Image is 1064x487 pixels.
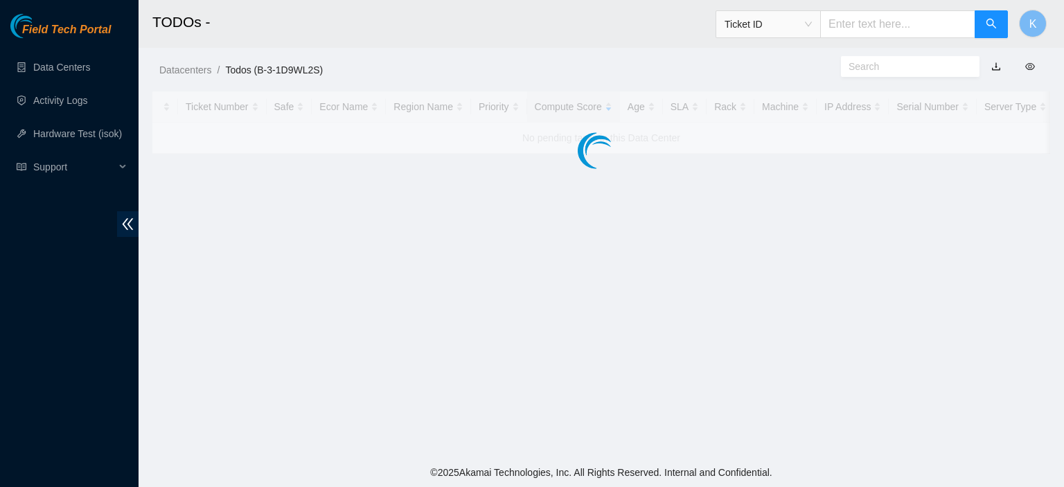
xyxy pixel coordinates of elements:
[33,62,90,73] a: Data Centers
[725,14,812,35] span: Ticket ID
[981,55,1011,78] button: download
[1019,10,1047,37] button: K
[986,18,997,31] span: search
[22,24,111,37] span: Field Tech Portal
[820,10,975,38] input: Enter text here...
[225,64,323,76] a: Todos (B-3-1D9WL2S)
[139,458,1064,487] footer: © 2025 Akamai Technologies, Inc. All Rights Reserved. Internal and Confidential.
[10,25,111,43] a: Akamai TechnologiesField Tech Portal
[1029,15,1037,33] span: K
[159,64,211,76] a: Datacenters
[117,211,139,237] span: double-left
[217,64,220,76] span: /
[975,10,1008,38] button: search
[33,128,122,139] a: Hardware Test (isok)
[33,95,88,106] a: Activity Logs
[1025,62,1035,71] span: eye
[849,59,961,74] input: Search
[33,153,115,181] span: Support
[17,162,26,172] span: read
[10,14,70,38] img: Akamai Technologies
